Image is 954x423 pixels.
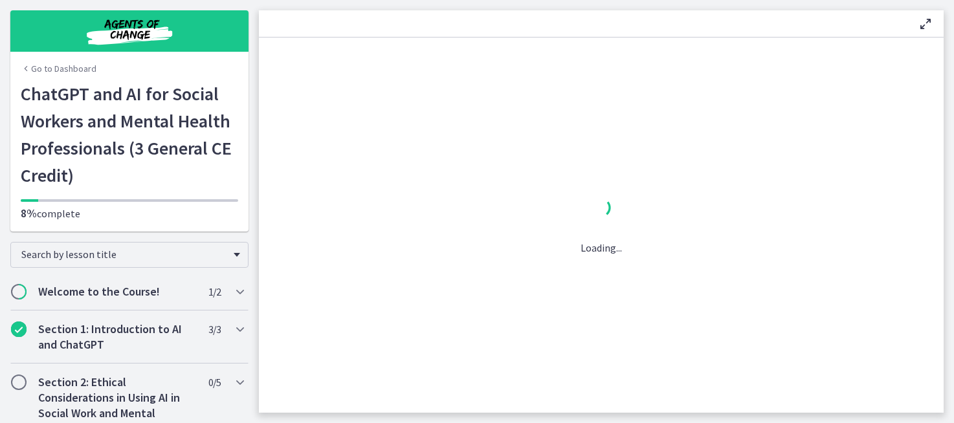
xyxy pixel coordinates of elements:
[52,16,207,47] img: Agents of Change Social Work Test Prep
[11,321,27,337] i: Completed
[10,242,249,268] div: Search by lesson title
[38,321,196,352] h2: Section 1: Introduction to AI and ChatGPT
[21,248,227,261] span: Search by lesson title
[21,206,238,221] p: complete
[208,374,221,390] span: 0 / 5
[21,206,37,221] span: 8%
[21,62,96,75] a: Go to Dashboard
[208,284,221,299] span: 1 / 2
[208,321,221,337] span: 3 / 3
[581,240,622,255] p: Loading...
[38,284,196,299] h2: Welcome to the Course!
[581,195,622,224] div: 1
[21,80,238,189] h1: ChatGPT and AI for Social Workers and Mental Health Professionals (3 General CE Credit)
